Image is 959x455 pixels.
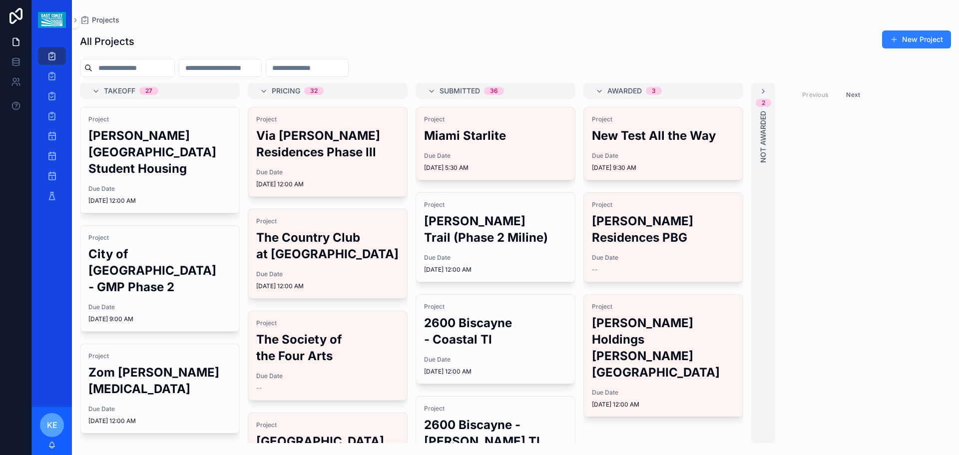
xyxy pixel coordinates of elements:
span: Pricing [272,86,300,96]
h2: [PERSON_NAME] Residences PBG [592,213,735,246]
a: Projects [80,15,119,25]
span: Project [592,303,735,311]
span: Project [424,115,567,123]
span: KE [47,419,57,431]
span: Project [88,352,231,360]
h2: [PERSON_NAME] Holdings [PERSON_NAME][GEOGRAPHIC_DATA] [592,315,735,381]
span: Due Date [88,185,231,193]
div: scrollable content [32,40,72,218]
div: 3 [652,87,656,95]
span: [DATE] 12:00 AM [88,417,231,425]
span: [DATE] 9:00 AM [88,315,231,323]
h2: Zom [PERSON_NAME][MEDICAL_DATA] [88,364,231,397]
button: New Project [882,30,951,48]
h2: City of [GEOGRAPHIC_DATA] - GMP Phase 2 [88,246,231,295]
span: Due Date [592,389,735,397]
span: Project [424,303,567,311]
span: Takeoff [104,86,135,96]
span: Due Date [256,372,399,380]
h2: Miami Starlite [424,127,567,144]
h2: The Society of the Four Arts [256,331,399,364]
span: [DATE] 12:00 AM [424,266,567,274]
span: [DATE] 12:00 AM [256,282,399,290]
span: Due Date [424,152,567,160]
a: Project[PERSON_NAME] Holdings [PERSON_NAME][GEOGRAPHIC_DATA]Due Date[DATE] 12:00 AM [583,294,743,417]
div: 27 [145,87,152,95]
span: Project [256,319,399,327]
span: [DATE] 9:30 AM [592,164,735,172]
span: -- [256,384,262,392]
a: ProjectNew Test All the WayDue Date[DATE] 9:30 AM [583,107,743,180]
span: Due Date [256,168,399,176]
span: [DATE] 12:00 AM [256,180,399,188]
button: Next [839,87,867,102]
a: ProjectVia [PERSON_NAME] Residences Phase lllDue Date[DATE] 12:00 AM [248,107,408,197]
a: ProjectCity of [GEOGRAPHIC_DATA] - GMP Phase 2Due Date[DATE] 9:00 AM [80,225,240,332]
div: 36 [490,87,498,95]
h2: The Country Club at [GEOGRAPHIC_DATA] [256,229,399,262]
a: ProjectZom [PERSON_NAME][MEDICAL_DATA]Due Date[DATE] 12:00 AM [80,344,240,434]
div: 32 [310,87,318,95]
span: Due Date [88,303,231,311]
span: Project [88,115,231,123]
span: Project [256,217,399,225]
img: App logo [38,12,65,28]
h2: 2600 Biscayne - Coastal TI [424,315,567,348]
h2: 2600 Biscayne - [PERSON_NAME] TI [424,417,567,450]
span: Due Date [256,270,399,278]
span: Not Awarded [758,111,768,163]
span: Due Date [88,405,231,413]
a: ProjectThe Society of the Four ArtsDue Date-- [248,311,408,401]
span: Due Date [592,254,735,262]
div: 2 [762,99,765,107]
span: Projects [92,15,119,25]
span: Due Date [424,254,567,262]
span: Project [592,201,735,209]
span: [DATE] 12:00 AM [424,368,567,376]
span: Due Date [424,356,567,364]
span: Awarded [607,86,642,96]
span: [DATE] 5:30 AM [424,164,567,172]
span: Due Date [592,152,735,160]
h2: Via [PERSON_NAME] Residences Phase lll [256,127,399,160]
span: Submitted [440,86,480,96]
span: Project [424,405,567,413]
span: Project [88,234,231,242]
span: Project [592,115,735,123]
a: Project2600 Biscayne - Coastal TIDue Date[DATE] 12:00 AM [416,294,575,384]
a: Project[PERSON_NAME][GEOGRAPHIC_DATA] Student HousingDue Date[DATE] 12:00 AM [80,107,240,213]
a: Project[PERSON_NAME] Residences PBGDue Date-- [583,192,743,282]
span: [DATE] 12:00 AM [88,197,231,205]
span: Project [256,115,399,123]
a: ProjectThe Country Club at [GEOGRAPHIC_DATA]Due Date[DATE] 12:00 AM [248,209,408,299]
h2: [PERSON_NAME] Trail (Phase 2 Miline) [424,213,567,246]
span: -- [592,266,598,274]
h2: New Test All the Way [592,127,735,144]
span: [DATE] 12:00 AM [592,401,735,409]
span: Project [256,421,399,429]
span: Project [424,201,567,209]
a: ProjectMiami StarliteDue Date[DATE] 5:30 AM [416,107,575,180]
a: Project[PERSON_NAME] Trail (Phase 2 Miline)Due Date[DATE] 12:00 AM [416,192,575,282]
h2: [PERSON_NAME][GEOGRAPHIC_DATA] Student Housing [88,127,231,177]
h1: All Projects [80,34,134,48]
